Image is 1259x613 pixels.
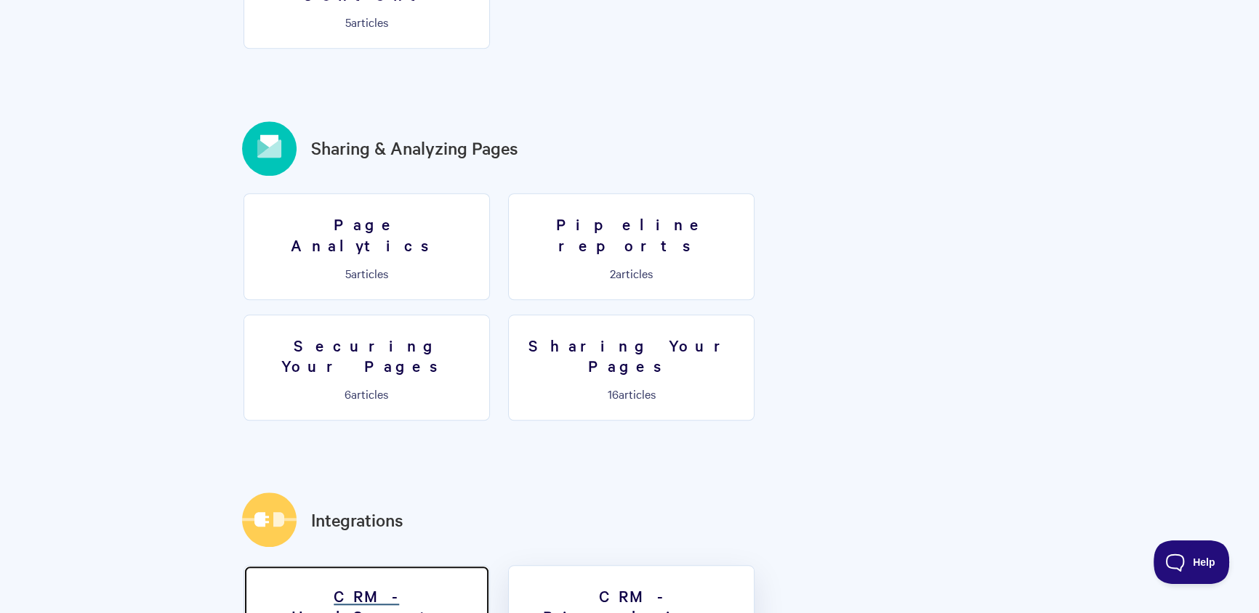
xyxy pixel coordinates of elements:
p: articles [253,267,480,280]
p: articles [253,15,480,28]
a: Page Analytics 5articles [244,193,490,299]
span: 2 [610,265,616,281]
span: 5 [345,265,351,281]
p: articles [253,387,480,400]
a: Sharing & Analyzing Pages [311,135,518,161]
span: 5 [345,14,351,30]
h3: Securing Your Pages [253,335,480,376]
a: Securing Your Pages 6articles [244,314,490,421]
iframe: Toggle Customer Support [1154,540,1230,584]
h3: Sharing Your Pages [518,335,745,376]
h3: Pipeline reports [518,214,745,255]
a: Integrations [311,507,403,533]
p: articles [518,267,745,280]
span: 16 [608,386,619,402]
a: Sharing Your Pages 16articles [508,314,755,421]
p: articles [518,387,745,400]
a: Pipeline reports 2articles [508,193,755,299]
span: 6 [345,386,351,402]
h3: Page Analytics [253,214,480,255]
